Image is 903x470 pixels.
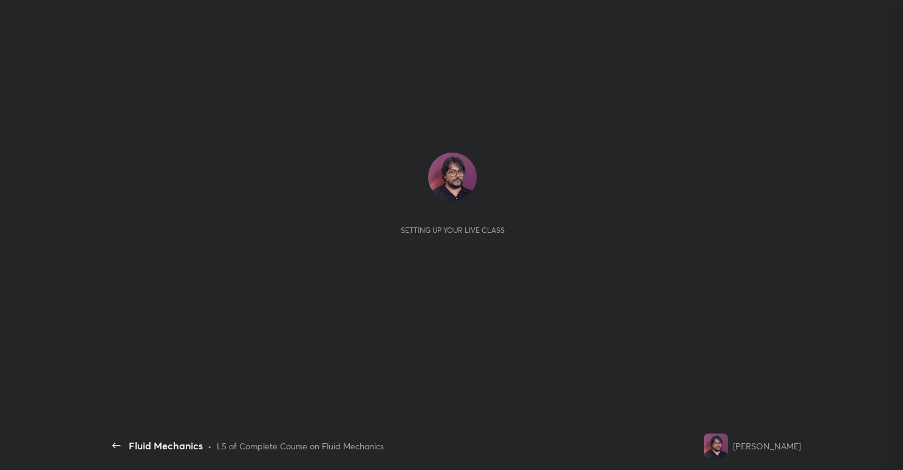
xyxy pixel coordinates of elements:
[704,434,728,458] img: dad207272b49412e93189b41c1133cff.jpg
[129,438,203,453] div: Fluid Mechanics
[733,440,801,452] div: [PERSON_NAME]
[217,440,384,452] div: L5 of Complete Course on Fluid Mechanics
[208,440,212,452] div: •
[401,226,505,235] div: Setting up your live class
[428,153,477,201] img: dad207272b49412e93189b41c1133cff.jpg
